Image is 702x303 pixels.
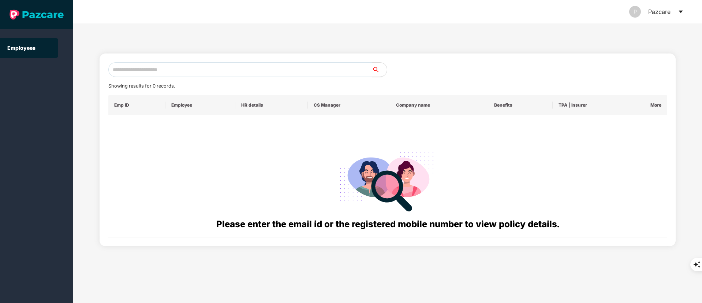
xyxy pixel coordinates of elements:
a: Employees [7,45,36,51]
th: More [639,95,667,115]
th: Company name [390,95,488,115]
span: caret-down [678,9,684,15]
span: Please enter the email id or the registered mobile number to view policy details. [216,219,559,229]
th: TPA | Insurer [553,95,639,115]
img: svg+xml;base64,PHN2ZyB4bWxucz0iaHR0cDovL3d3dy53My5vcmcvMjAwMC9zdmciIHdpZHRoPSIyODgiIGhlaWdodD0iMj... [335,143,440,217]
th: HR details [235,95,307,115]
button: search [372,62,387,77]
th: Emp ID [108,95,166,115]
span: Showing results for 0 records. [108,83,175,89]
span: search [372,67,387,73]
th: Benefits [488,95,553,115]
span: P [634,6,637,18]
th: Employee [165,95,235,115]
th: CS Manager [308,95,390,115]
